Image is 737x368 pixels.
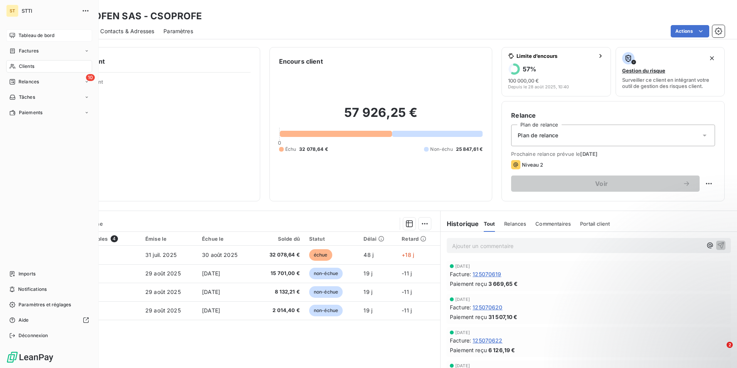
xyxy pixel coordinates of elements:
[279,57,323,66] h6: Encours client
[363,289,372,295] span: 19 j
[441,219,479,228] h6: Historique
[309,305,343,316] span: non-échue
[504,221,526,227] span: Relances
[259,236,300,242] div: Solde dû
[68,9,202,23] h3: SOPROFEN SAS - CSOPROFE
[145,252,177,258] span: 31 juil. 2025
[508,78,539,84] span: 100 000,00 €
[202,270,220,277] span: [DATE]
[309,236,355,242] div: Statut
[511,176,700,192] button: Voir
[309,286,343,298] span: non-échue
[535,221,571,227] span: Commentaires
[259,307,300,314] span: 2 014,40 €
[488,313,518,321] span: 31 507,10 €
[363,236,392,242] div: Délai
[278,140,281,146] span: 0
[518,132,558,139] span: Plan de relance
[402,289,412,295] span: -11 j
[363,252,374,258] span: 48 j
[202,252,237,258] span: 30 août 2025
[22,8,77,14] span: STTI
[402,236,436,242] div: Retard
[455,297,470,302] span: [DATE]
[299,146,328,153] span: 32 078,64 €
[86,74,95,81] span: 10
[100,27,154,35] span: Contacts & Adresses
[402,270,412,277] span: -11 j
[473,270,501,278] span: 125070619
[450,346,487,354] span: Paiement reçu
[456,146,483,153] span: 25 847,61 €
[62,79,251,89] span: Propriétés Client
[402,252,414,258] span: +18 j
[309,249,332,261] span: échue
[450,313,487,321] span: Paiement reçu
[6,5,19,17] div: ST
[19,47,39,54] span: Factures
[450,280,487,288] span: Paiement reçu
[616,47,725,96] button: Gestion du risqueSurveiller ce client en intégrant votre outil de gestion des risques client.
[6,314,92,326] a: Aide
[47,57,251,66] h6: Informations client
[163,27,193,35] span: Paramètres
[19,94,35,101] span: Tâches
[727,342,733,348] span: 2
[6,351,54,363] img: Logo LeanPay
[450,270,471,278] span: Facture :
[259,288,300,296] span: 8 132,21 €
[18,286,47,293] span: Notifications
[711,342,729,360] iframe: Intercom live chat
[523,65,536,73] h6: 57 %
[145,289,181,295] span: 29 août 2025
[19,109,42,116] span: Paiements
[19,63,34,70] span: Clients
[517,53,594,59] span: Limite d’encours
[202,307,220,314] span: [DATE]
[259,251,300,259] span: 32 078,64 €
[455,330,470,335] span: [DATE]
[522,162,543,168] span: Niveau 2
[488,280,518,288] span: 3 669,65 €
[484,221,495,227] span: Tout
[19,332,48,339] span: Déconnexion
[285,146,296,153] span: Échu
[580,151,597,157] span: [DATE]
[259,270,300,277] span: 15 701,00 €
[488,346,515,354] span: 6 126,19 €
[455,363,470,368] span: [DATE]
[402,307,412,314] span: -11 j
[508,84,569,89] span: Depuis le 28 août 2025, 10:40
[473,336,502,344] span: 125070622
[145,236,193,242] div: Émise le
[145,307,181,314] span: 29 août 2025
[19,78,39,85] span: Relances
[363,270,372,277] span: 19 j
[473,303,502,311] span: 125070620
[19,270,35,277] span: Imports
[450,336,471,344] span: Facture :
[455,264,470,268] span: [DATE]
[511,151,715,157] span: Prochaine relance prévue le
[501,47,611,96] button: Limite d’encours57%100 000,00 €Depuis le 28 août 2025, 10:40
[145,270,181,277] span: 29 août 2025
[430,146,453,153] span: Non-échu
[202,236,249,242] div: Échue le
[450,303,471,311] span: Facture :
[19,301,71,308] span: Paramètres et réglages
[279,105,483,128] h2: 57 926,25 €
[309,268,343,279] span: non-échue
[622,77,718,89] span: Surveiller ce client en intégrant votre outil de gestion des risques client.
[671,25,709,37] button: Actions
[202,289,220,295] span: [DATE]
[583,293,737,347] iframe: Intercom notifications message
[363,307,372,314] span: 19 j
[511,111,715,120] h6: Relance
[19,32,54,39] span: Tableau de bord
[520,181,683,187] span: Voir
[19,317,29,324] span: Aide
[111,235,118,242] span: 4
[622,68,665,74] span: Gestion du risque
[580,221,610,227] span: Portail client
